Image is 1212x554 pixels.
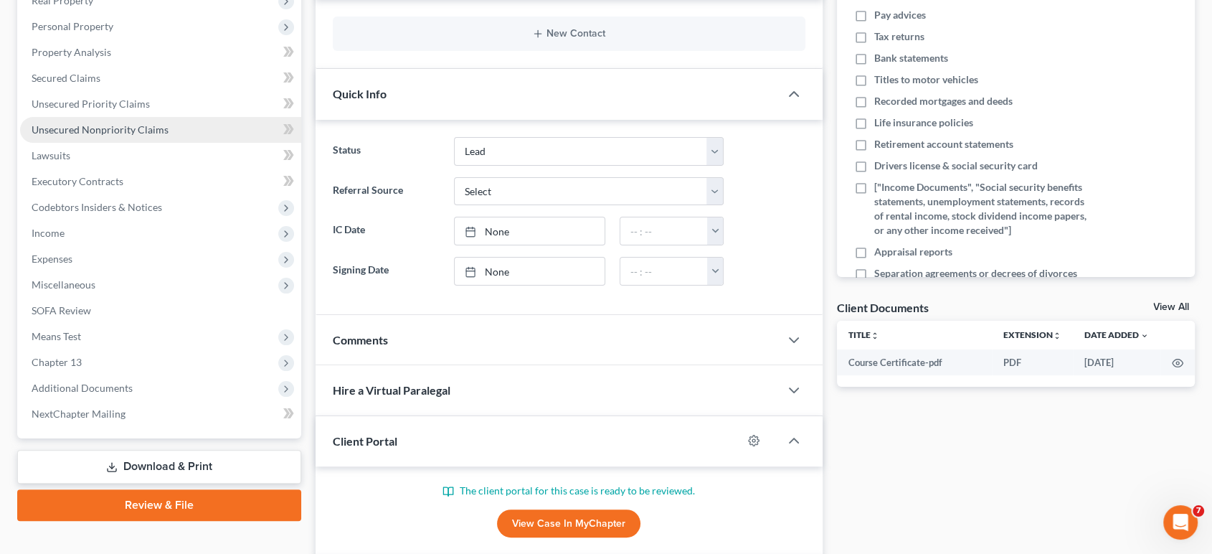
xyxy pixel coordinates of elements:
[837,349,992,375] td: Course Certificate-pdf
[326,137,448,166] label: Status
[32,46,111,58] span: Property Analysis
[874,51,948,65] span: Bank statements
[837,300,929,315] div: Client Documents
[1193,505,1204,517] span: 7
[874,116,973,130] span: Life insurance policies
[326,177,448,206] label: Referral Source
[32,408,126,420] span: NextChapter Mailing
[344,28,794,39] button: New Contact
[32,253,72,265] span: Expenses
[333,383,450,397] span: Hire a Virtual Paralegal
[17,450,301,484] a: Download & Print
[992,349,1073,375] td: PDF
[871,332,879,340] i: unfold_more
[32,149,70,161] span: Lawsuits
[32,304,91,316] span: SOFA Review
[32,98,150,110] span: Unsecured Priority Claims
[874,159,1038,173] span: Drivers license & social security card
[333,484,805,498] p: The client portal for this case is ready to be reviewed.
[32,278,95,291] span: Miscellaneous
[20,143,301,169] a: Lawsuits
[1073,349,1160,375] td: [DATE]
[455,217,605,245] a: None
[1084,329,1149,340] a: Date Added expand_more
[874,245,952,259] span: Appraisal reports
[1053,332,1061,340] i: unfold_more
[455,258,605,285] a: None
[874,72,978,87] span: Titles to motor vehicles
[874,8,926,22] span: Pay advices
[20,169,301,194] a: Executory Contracts
[620,217,707,245] input: -- : --
[32,330,81,342] span: Means Test
[20,117,301,143] a: Unsecured Nonpriority Claims
[20,401,301,427] a: NextChapter Mailing
[32,72,100,84] span: Secured Claims
[326,257,448,286] label: Signing Date
[497,510,640,538] a: View Case in MyChapter
[17,489,301,521] a: Review & File
[20,91,301,117] a: Unsecured Priority Claims
[32,382,133,394] span: Additional Documents
[874,180,1094,238] span: ["Income Documents", "Social security benefits statements, unemployment statements, records of re...
[20,65,301,91] a: Secured Claims
[20,39,301,65] a: Property Analysis
[32,175,123,187] span: Executory Contracts
[1163,505,1198,540] iframe: Intercom live chat
[874,29,924,44] span: Tax returns
[333,333,388,347] span: Comments
[1003,329,1061,340] a: Extensionunfold_more
[1140,332,1149,340] i: expand_more
[874,94,1013,108] span: Recorded mortgages and deeds
[620,258,707,285] input: -- : --
[848,329,879,340] a: Titleunfold_more
[32,20,113,32] span: Personal Property
[32,123,169,136] span: Unsecured Nonpriority Claims
[20,298,301,324] a: SOFA Review
[32,227,65,239] span: Income
[32,356,82,368] span: Chapter 13
[874,266,1077,281] span: Separation agreements or decrees of divorces
[874,137,1013,151] span: Retirement account statements
[333,87,387,100] span: Quick Info
[333,434,397,448] span: Client Portal
[326,217,448,245] label: IC Date
[32,201,162,213] span: Codebtors Insiders & Notices
[1153,302,1189,312] a: View All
